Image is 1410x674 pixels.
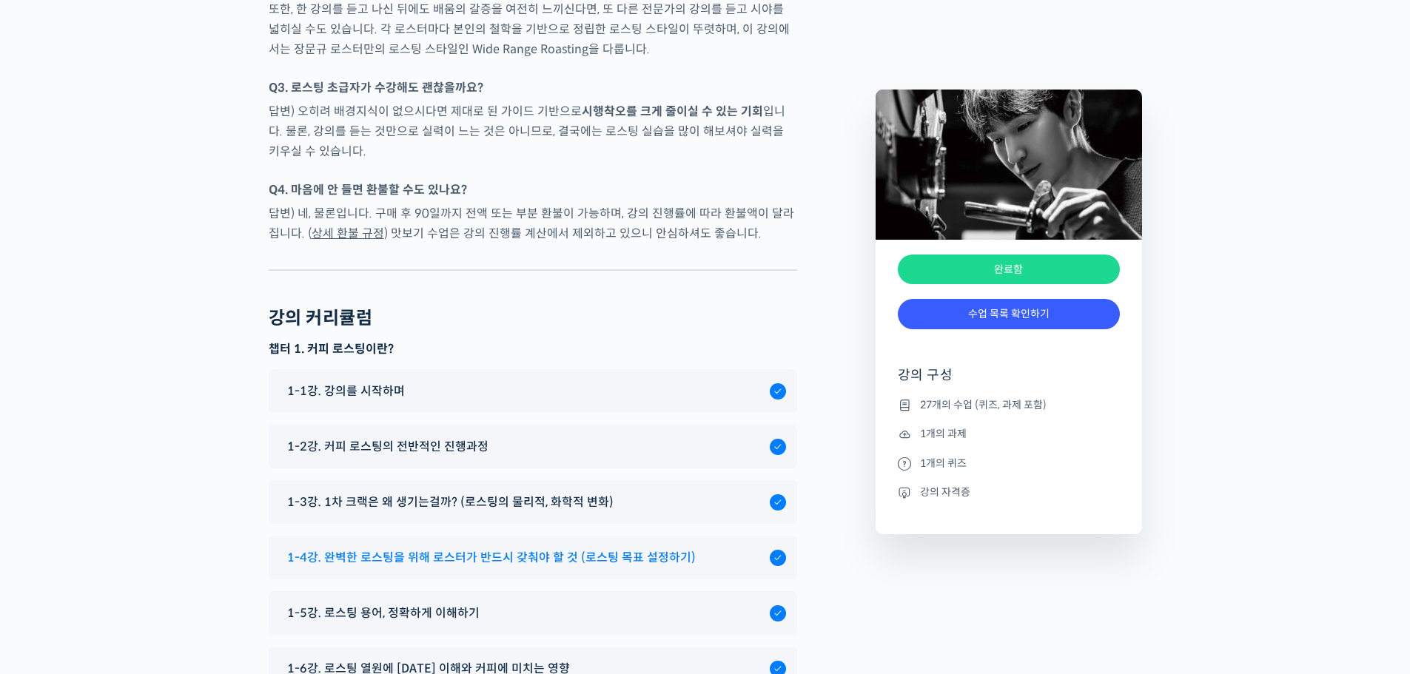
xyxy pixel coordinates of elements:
[47,491,56,503] span: 홈
[898,396,1120,414] li: 27개의 수업 (퀴즈, 과제 포함)
[582,104,763,119] strong: 시행착오를 크게 줄이실 수 있는 기회
[280,492,786,512] a: 1-3강. 1차 크랙은 왜 생기는걸까? (로스팅의 물리적, 화학적 변화)
[269,308,373,329] h2: 강의 커리큘럼
[287,492,614,512] span: 1-3강. 1차 크랙은 왜 생기는걸까? (로스팅의 물리적, 화학적 변화)
[898,366,1120,396] h4: 강의 구성
[898,454,1120,472] li: 1개의 퀴즈
[312,226,384,241] a: 상세 환불 규정
[98,469,191,506] a: 대화
[898,483,1120,501] li: 강의 자격증
[898,299,1120,329] a: 수업 목록 확인하기
[269,80,483,95] strong: Q3. 로스팅 초급자가 수강해도 괜찮을까요?
[269,341,797,357] h3: 챕터 1. 커피 로스팅이란?
[135,492,153,504] span: 대화
[287,437,489,456] span: 1-2강. 커피 로스팅의 전반적인 진행과정
[280,603,786,623] a: 1-5강. 로스팅 용어, 정확하게 이해하기
[280,437,786,456] a: 1-2강. 커피 로스팅의 전반적인 진행과정
[287,603,480,623] span: 1-5강. 로스팅 용어, 정확하게 이해하기
[287,381,405,401] span: 1-1강. 강의를 시작하며
[280,381,786,401] a: 1-1강. 강의를 시작하며
[229,491,246,503] span: 설정
[287,547,696,567] span: 1-4강. 완벽한 로스팅을 위해 로스터가 반드시 갖춰야 할 것 (로스팅 목표 설정하기)
[191,469,284,506] a: 설정
[280,547,786,567] a: 1-4강. 완벽한 로스팅을 위해 로스터가 반드시 갖춰야 할 것 (로스팅 목표 설정하기)
[269,203,797,243] p: 답변) 네, 물론입니다. 구매 후 90일까지 전액 또는 부분 환불이 가능하며, 강의 진행률에 따라 환불액이 달라집니다. ( ) 맛보기 수업은 강의 진행률 계산에서 제외하고 있...
[898,255,1120,285] div: 완료함
[4,469,98,506] a: 홈
[898,425,1120,443] li: 1개의 과제
[269,182,467,198] strong: Q4. 마음에 안 들면 환불할 수도 있나요?
[269,101,797,161] p: 답변) 오히려 배경지식이 없으시다면 제대로 된 가이드 기반으로 입니다. 물론, 강의를 듣는 것만으로 실력이 느는 것은 아니므로, 결국에는 로스팅 실습을 많이 해보셔야 실력을 ...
